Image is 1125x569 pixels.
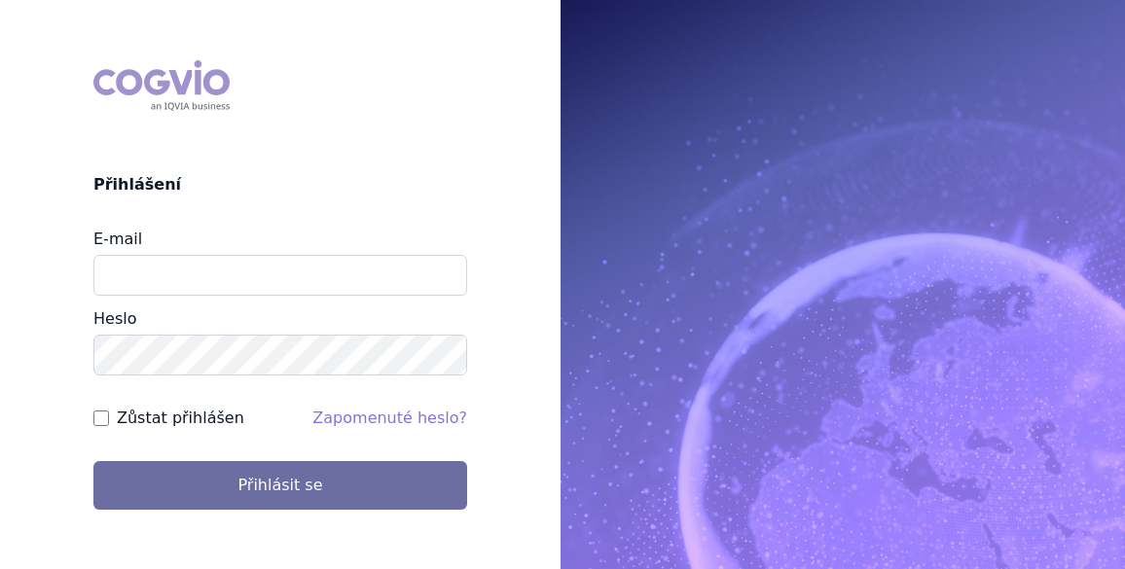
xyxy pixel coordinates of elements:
button: Přihlásit se [93,461,467,510]
div: COGVIO [93,60,230,111]
label: Zůstat přihlášen [117,407,244,430]
h2: Přihlášení [93,173,467,196]
label: Heslo [93,309,136,328]
label: E-mail [93,230,142,248]
a: Zapomenuté heslo? [312,409,467,427]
